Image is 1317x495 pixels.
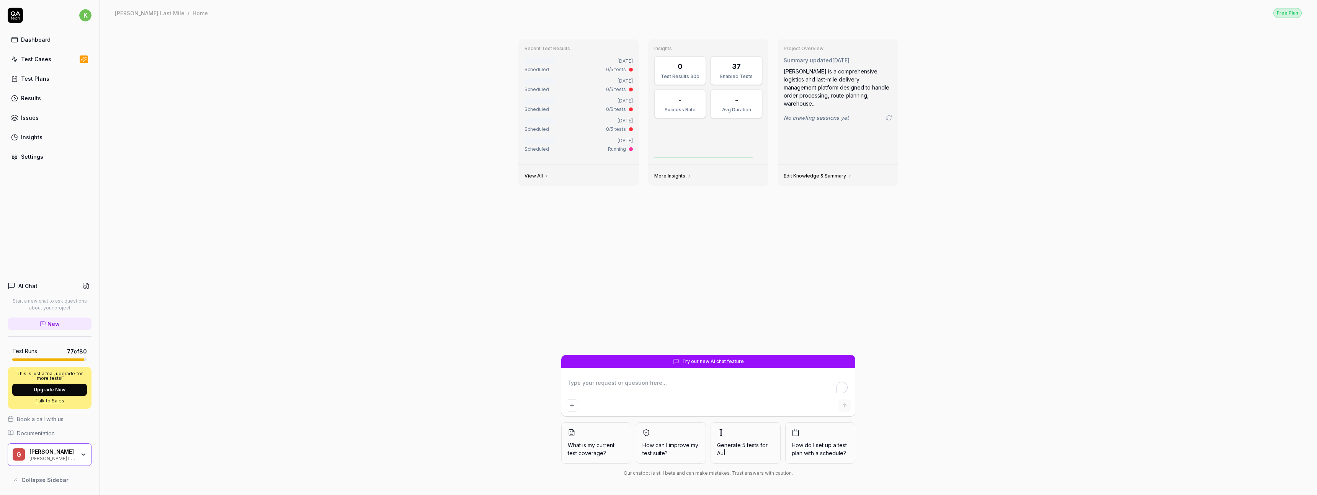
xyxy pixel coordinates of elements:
[636,422,706,464] button: How can I improve my test suite?
[1273,8,1302,18] button: Free Plan
[523,76,634,94] a: [DATE]Scheduled0/5 tests
[568,441,625,457] span: What is my current test coverage?
[8,130,92,145] a: Insights
[193,9,208,17] div: Home
[17,429,55,437] span: Documentation
[8,318,92,330] a: New
[525,106,549,113] div: Scheduled
[18,282,38,290] h4: AI Chat
[8,429,92,437] a: Documentation
[79,8,92,23] button: k
[832,57,850,64] time: [DATE]
[608,146,626,153] div: Running
[618,138,633,143] time: [DATE]
[886,115,892,121] a: Go to crawling settings
[717,450,724,456] span: Au
[29,455,75,461] div: [PERSON_NAME] Last Mile
[8,32,92,47] a: Dashboard
[561,422,631,464] button: What is my current test coverage?
[606,126,626,133] div: 0/5 tests
[47,320,60,328] span: New
[618,78,633,84] time: [DATE]
[525,146,549,153] div: Scheduled
[8,91,92,106] a: Results
[654,46,763,52] h3: Insights
[711,422,781,464] button: Generate 5 tests forAu
[606,86,626,93] div: 0/5 tests
[12,397,87,404] a: Talk to Sales
[716,106,757,113] div: Avg Duration
[525,126,549,133] div: Scheduled
[525,86,549,93] div: Scheduled
[12,371,87,381] p: This is just a trial, upgrade for more tests!
[735,94,738,105] div: -
[566,399,578,412] button: Add attachment
[8,472,92,487] button: Collapse Sidebar
[792,441,849,457] span: How do I set up a test plan with a schedule?
[606,106,626,113] div: 0/5 tests
[21,153,43,161] div: Settings
[642,441,699,457] span: How can I improve my test suite?
[21,94,41,102] div: Results
[12,384,87,396] button: Upgrade Now
[21,55,51,63] div: Test Cases
[188,9,190,17] div: /
[21,114,39,122] div: Issues
[618,98,633,104] time: [DATE]
[29,448,75,455] div: Gordon
[8,443,92,466] button: G[PERSON_NAME][PERSON_NAME] Last Mile
[79,9,92,21] span: k
[67,347,87,355] span: 77 of 80
[8,415,92,423] a: Book a call with us
[21,75,49,83] div: Test Plans
[525,46,633,52] h3: Recent Test Results
[8,110,92,125] a: Issues
[13,448,25,461] span: G
[525,66,549,73] div: Scheduled
[682,358,744,365] span: Try our new AI chat feature
[8,71,92,86] a: Test Plans
[21,133,42,141] div: Insights
[784,67,892,107] div: [PERSON_NAME] is a comprehensive logistics and last-mile delivery management platform designed to...
[115,9,185,17] div: [PERSON_NAME] Last Mile
[716,73,757,80] div: Enabled Tests
[618,58,633,64] time: [DATE]
[659,73,701,80] div: Test Results 30d
[523,116,634,134] a: [DATE]Scheduled0/5 tests
[21,36,51,44] div: Dashboard
[17,415,64,423] span: Book a call with us
[784,114,849,122] span: No crawling sessions yet
[654,173,691,179] a: More Insights
[21,476,69,484] span: Collapse Sidebar
[618,118,633,124] time: [DATE]
[785,422,855,464] button: How do I set up a test plan with a schedule?
[566,377,851,396] textarea: To enrich screen reader interactions, please activate Accessibility in Grammarly extension settings
[12,348,37,355] h5: Test Runs
[659,106,701,113] div: Success Rate
[523,96,634,114] a: [DATE]Scheduled0/5 tests
[678,61,683,72] div: 0
[784,46,892,52] h3: Project Overview
[717,441,774,457] span: Generate 5 tests for
[561,470,855,477] div: Our chatbot is still beta and can make mistakes. Trust answers with caution.
[8,149,92,164] a: Settings
[784,57,832,64] span: Summary updated
[523,136,634,154] a: [DATE]ScheduledRunning
[678,94,681,105] div: -
[8,298,92,311] p: Start a new chat to ask questions about your project
[523,56,634,75] a: [DATE]Scheduled0/5 tests
[732,61,741,72] div: 37
[606,66,626,73] div: 0/5 tests
[8,52,92,67] a: Test Cases
[784,173,852,179] a: Edit Knowledge & Summary
[525,173,549,179] a: View All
